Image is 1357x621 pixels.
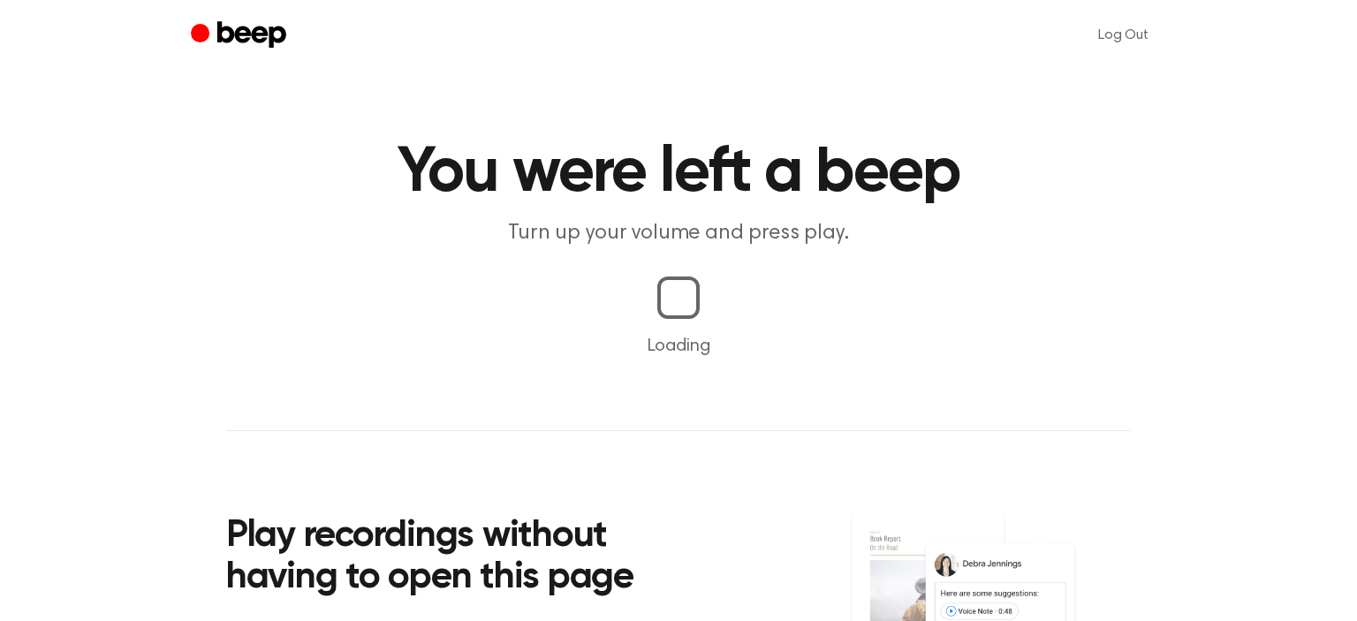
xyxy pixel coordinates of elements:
[21,333,1336,360] p: Loading
[1080,14,1166,57] a: Log Out
[339,219,1018,248] p: Turn up your volume and press play.
[226,141,1131,205] h1: You were left a beep
[191,19,291,53] a: Beep
[226,516,702,600] h2: Play recordings without having to open this page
